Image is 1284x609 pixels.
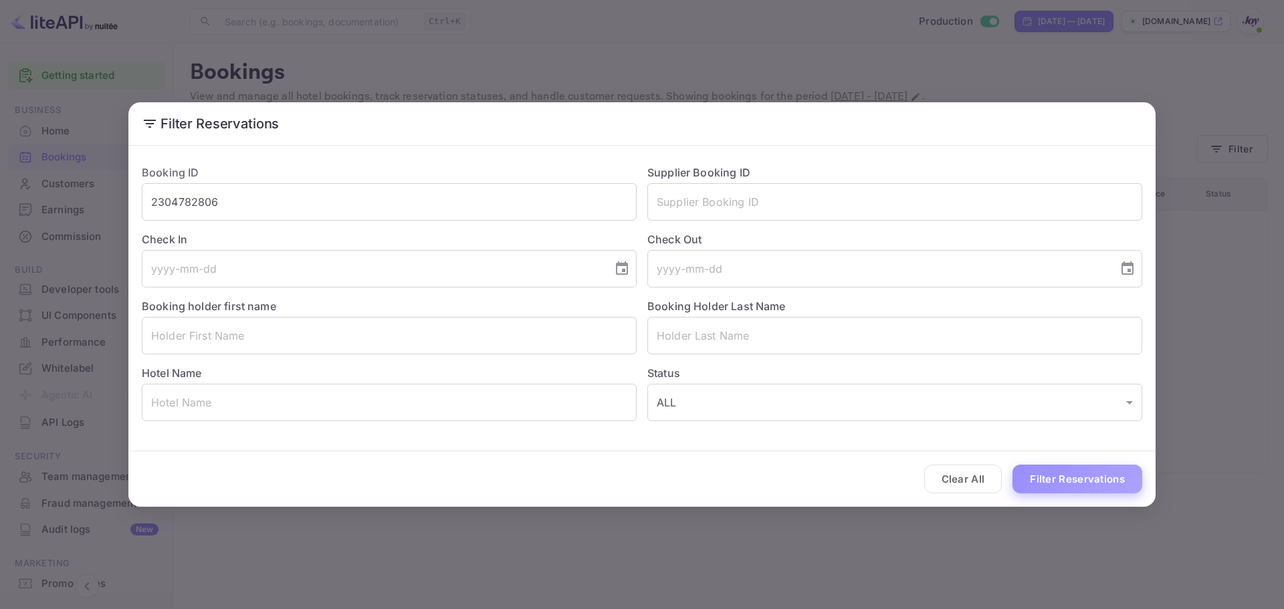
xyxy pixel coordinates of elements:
button: Filter Reservations [1012,465,1142,493]
label: Supplier Booking ID [647,166,750,179]
button: Clear All [924,465,1002,493]
input: Hotel Name [142,384,637,421]
button: Choose date [609,255,635,282]
label: Check In [142,231,637,247]
input: Supplier Booking ID [647,183,1142,221]
label: Booking ID [142,166,199,179]
label: Booking Holder Last Name [647,299,786,313]
label: Check Out [647,231,1142,247]
label: Hotel Name [142,366,202,380]
input: yyyy-mm-dd [647,250,1109,287]
label: Status [647,365,1142,381]
div: ALL [647,384,1142,421]
input: Booking ID [142,183,637,221]
input: yyyy-mm-dd [142,250,603,287]
input: Holder Last Name [647,317,1142,354]
h2: Filter Reservations [128,102,1156,145]
label: Booking holder first name [142,299,276,313]
input: Holder First Name [142,317,637,354]
button: Choose date [1114,255,1141,282]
